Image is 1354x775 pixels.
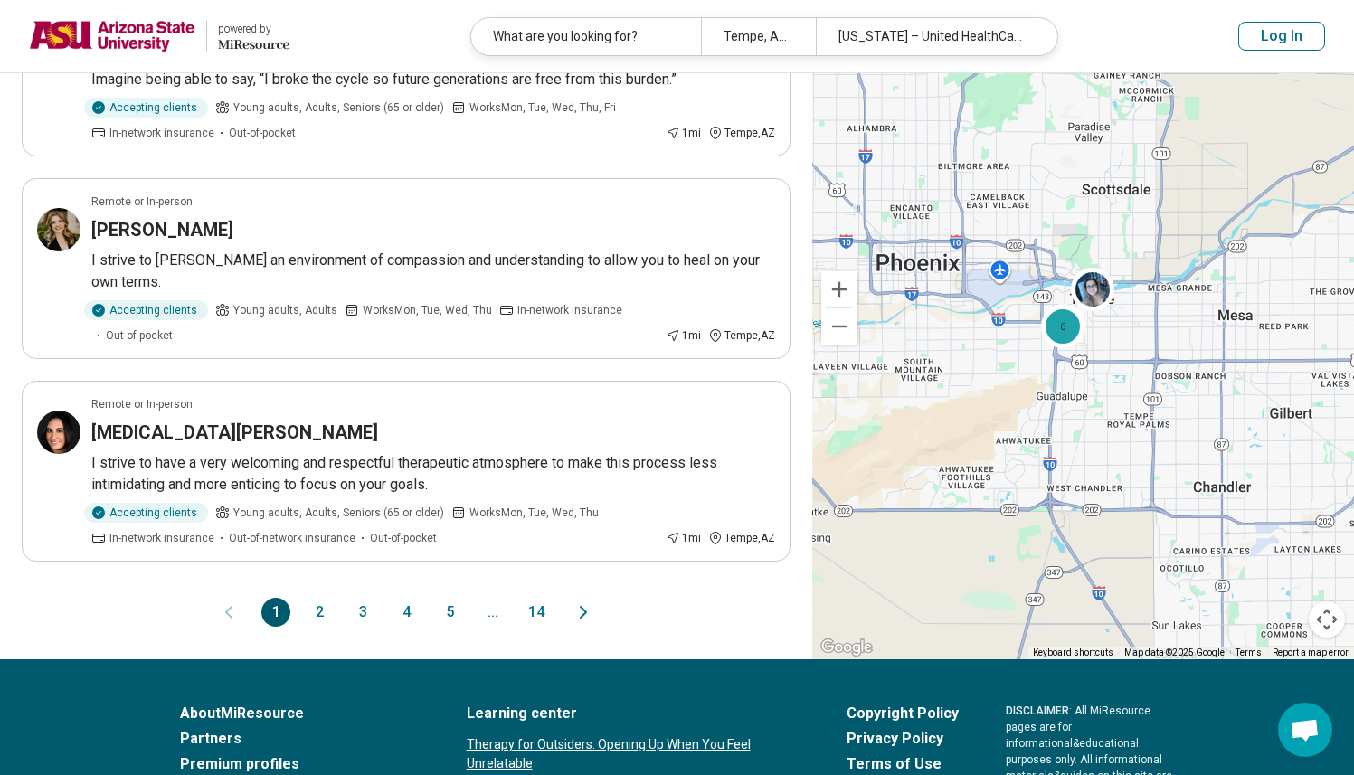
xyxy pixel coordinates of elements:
span: Young adults, Adults, Seniors (65 or older) [233,505,444,521]
button: Previous page [218,598,240,627]
span: ... [478,598,507,627]
span: Works Mon, Tue, Wed, Thu [469,505,599,521]
a: Report a map error [1273,647,1349,657]
h3: [MEDICAL_DATA][PERSON_NAME] [91,420,378,445]
a: AboutMiResource [180,703,420,724]
a: Therapy for Outsiders: Opening Up When You Feel Unrelatable [467,735,800,773]
button: 3 [348,598,377,627]
button: 14 [522,598,551,627]
span: Young adults, Adults, Seniors (65 or older) [233,99,444,116]
a: Premium profiles [180,753,420,775]
img: Arizona State University [29,14,195,58]
button: Next page [573,598,594,627]
span: Out-of-pocket [370,530,437,546]
div: Accepting clients [84,300,208,320]
p: I strive to [PERSON_NAME] an environment of compassion and understanding to allow you to heal on ... [91,250,775,293]
button: 4 [392,598,421,627]
span: Works Mon, Tue, Wed, Thu [363,302,492,318]
div: Tempe, AZ 85281 [701,18,816,55]
a: Terms (opens in new tab) [1236,647,1262,657]
a: Partners [180,728,420,750]
div: 2 [1041,304,1084,347]
button: Keyboard shortcuts [1033,647,1113,659]
div: Tempe , AZ [708,125,775,141]
span: In-network insurance [109,125,214,141]
button: Map camera controls [1309,601,1345,638]
button: 1 [261,598,290,627]
img: Google [817,636,876,659]
div: What are you looking for? [471,18,701,55]
a: Copyright Policy [847,703,959,724]
span: Works Mon, Tue, Wed, Thu, Fri [469,99,616,116]
a: Learning center [467,703,800,724]
a: Privacy Policy [847,728,959,750]
button: Zoom out [821,308,857,345]
div: powered by [218,21,289,37]
span: DISCLAIMER [1006,704,1069,717]
div: Accepting clients [84,98,208,118]
div: 1 mi [666,530,701,546]
div: Open chat [1278,703,1332,757]
button: 2 [305,598,334,627]
p: Remote or In-person [91,396,193,412]
div: 1 mi [666,125,701,141]
p: Imagine being able to say, “I broke the cycle so future generations are free from this burden.” [91,69,775,90]
span: Out-of-pocket [229,125,296,141]
div: Tempe , AZ [708,530,775,546]
button: Zoom in [821,271,857,307]
div: 1 mi [666,327,701,344]
p: I strive to have a very welcoming and respectful therapeutic atmosphere to make this process less... [91,452,775,496]
h3: [PERSON_NAME] [91,217,233,242]
span: Young adults, Adults [233,302,337,318]
div: [US_STATE] – United HealthCare Student Resources [816,18,1046,55]
span: In-network insurance [517,302,622,318]
button: Log In [1238,22,1325,51]
span: In-network insurance [109,530,214,546]
a: Terms of Use [847,753,959,775]
div: Accepting clients [84,503,208,523]
button: 5 [435,598,464,627]
span: Out-of-network insurance [229,530,355,546]
a: Open this area in Google Maps (opens a new window) [817,636,876,659]
div: 6 [1041,304,1084,347]
div: Tempe , AZ [708,327,775,344]
p: Remote or In-person [91,194,193,210]
span: Out-of-pocket [106,327,173,344]
span: Map data ©2025 Google [1124,647,1225,657]
a: Arizona State Universitypowered by [29,14,289,58]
